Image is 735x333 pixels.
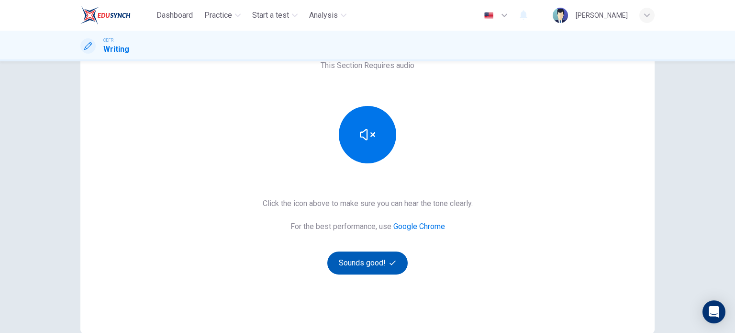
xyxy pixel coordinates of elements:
a: Google Chrome [393,222,445,231]
img: Profile picture [553,8,568,23]
div: Open Intercom Messenger [702,300,725,323]
button: Start a test [248,7,301,24]
h6: For the best performance, use [290,221,445,232]
button: Analysis [305,7,350,24]
img: EduSynch logo [80,6,131,25]
button: Practice [200,7,245,24]
span: Analysis [309,10,338,21]
span: Start a test [252,10,289,21]
h6: This Section Requires audio [321,60,414,71]
img: en [483,12,495,19]
button: Dashboard [153,7,197,24]
span: CEFR [103,37,113,44]
a: EduSynch logo [80,6,153,25]
span: Dashboard [156,10,193,21]
button: Sounds good! [327,252,408,275]
h1: Writing [103,44,129,55]
h6: Click the icon above to make sure you can hear the tone clearly. [263,198,473,209]
span: Practice [204,10,232,21]
div: [PERSON_NAME] [576,10,628,21]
